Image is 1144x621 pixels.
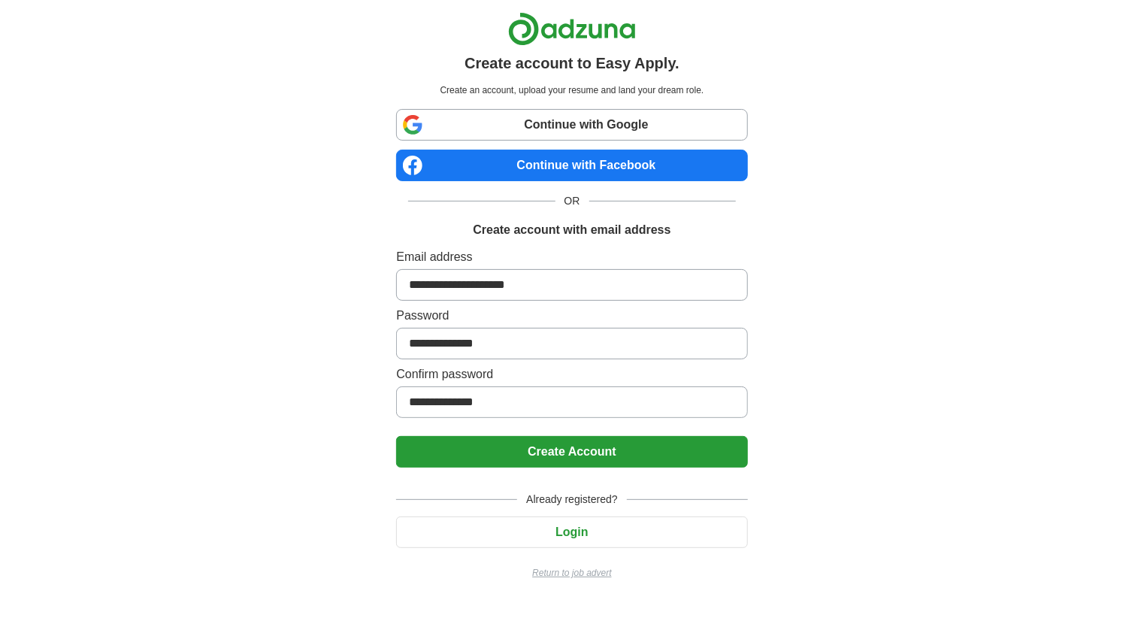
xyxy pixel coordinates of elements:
[396,436,747,468] button: Create Account
[517,492,626,507] span: Already registered?
[396,248,747,266] label: Email address
[396,365,747,383] label: Confirm password
[396,566,747,580] a: Return to job advert
[396,526,747,538] a: Login
[473,221,670,239] h1: Create account with email address
[396,307,747,325] label: Password
[396,109,747,141] a: Continue with Google
[465,52,679,74] h1: Create account to Easy Apply.
[396,150,747,181] a: Continue with Facebook
[508,12,636,46] img: Adzuna logo
[399,83,744,97] p: Create an account, upload your resume and land your dream role.
[396,516,747,548] button: Login
[555,193,589,209] span: OR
